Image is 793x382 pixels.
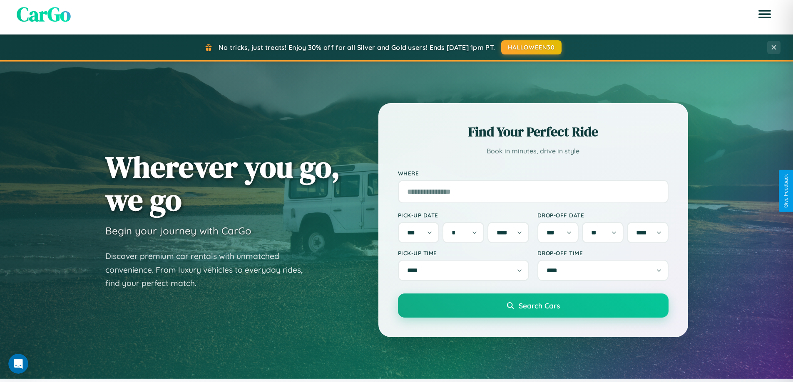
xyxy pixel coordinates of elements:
[398,293,669,318] button: Search Cars
[17,0,71,28] span: CarGo
[398,123,669,141] h2: Find Your Perfect Ride
[753,2,776,26] button: Open menu
[8,354,28,374] iframe: Intercom live chat
[537,249,669,256] label: Drop-off Time
[105,150,340,216] h1: Wherever you go, we go
[105,249,313,290] p: Discover premium car rentals with unmatched convenience. From luxury vehicles to everyday rides, ...
[105,224,251,237] h3: Begin your journey with CarGo
[519,301,560,310] span: Search Cars
[501,40,562,54] button: HALLOWEEN30
[398,249,529,256] label: Pick-up Time
[219,43,495,52] span: No tricks, just treats! Enjoy 30% off for all Silver and Gold users! Ends [DATE] 1pm PT.
[398,170,669,177] label: Where
[398,212,529,219] label: Pick-up Date
[537,212,669,219] label: Drop-off Date
[398,145,669,157] p: Book in minutes, drive in style
[783,174,789,208] div: Give Feedback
